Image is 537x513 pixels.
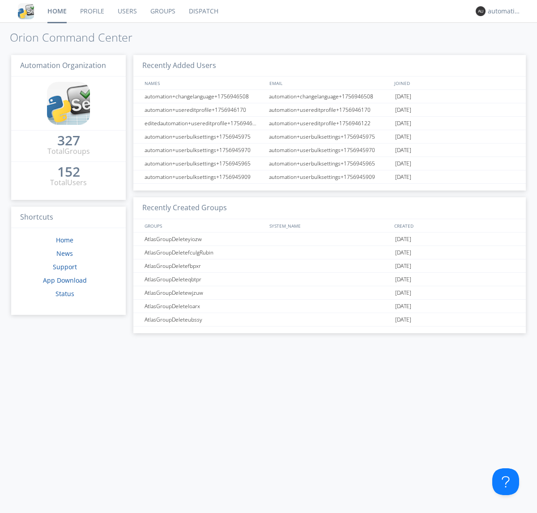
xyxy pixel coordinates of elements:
[267,117,393,130] div: automation+usereditprofile+1756946122
[142,219,265,232] div: GROUPS
[395,246,411,259] span: [DATE]
[142,233,266,246] div: AtlasGroupDeleteyiozw
[133,157,526,170] a: automation+userbulksettings+1756945965automation+userbulksettings+1756945965[DATE]
[395,259,411,273] span: [DATE]
[395,103,411,117] span: [DATE]
[142,103,266,116] div: automation+usereditprofile+1756946170
[142,286,266,299] div: AtlasGroupDeletewjzuw
[133,130,526,144] a: automation+userbulksettings+1756945975automation+userbulksettings+1756945975[DATE]
[47,146,90,157] div: Total Groups
[395,117,411,130] span: [DATE]
[53,263,77,271] a: Support
[267,130,393,143] div: automation+userbulksettings+1756945975
[57,167,80,178] a: 152
[133,117,526,130] a: editedautomation+usereditprofile+1756946122automation+usereditprofile+1756946122[DATE]
[392,219,517,232] div: CREATED
[395,144,411,157] span: [DATE]
[142,117,266,130] div: editedautomation+usereditprofile+1756946122
[133,313,526,326] a: AtlasGroupDeleteubssy[DATE]
[267,76,392,89] div: EMAIL
[57,167,80,176] div: 152
[267,157,393,170] div: automation+userbulksettings+1756945965
[395,90,411,103] span: [DATE]
[395,313,411,326] span: [DATE]
[43,276,87,284] a: App Download
[395,286,411,300] span: [DATE]
[133,246,526,259] a: AtlasGroupDeletefculgRubin[DATE]
[142,157,266,170] div: automation+userbulksettings+1756945965
[133,273,526,286] a: AtlasGroupDeleteqbtpr[DATE]
[133,197,526,219] h3: Recently Created Groups
[133,170,526,184] a: automation+userbulksettings+1756945909automation+userbulksettings+1756945909[DATE]
[267,90,393,103] div: automation+changelanguage+1756946508
[55,289,74,298] a: Status
[18,3,34,19] img: cddb5a64eb264b2086981ab96f4c1ba7
[142,130,266,143] div: automation+userbulksettings+1756945975
[142,246,266,259] div: AtlasGroupDeletefculgRubin
[50,178,87,188] div: Total Users
[11,207,126,229] h3: Shortcuts
[142,170,266,183] div: automation+userbulksettings+1756945909
[395,300,411,313] span: [DATE]
[395,233,411,246] span: [DATE]
[395,273,411,286] span: [DATE]
[133,90,526,103] a: automation+changelanguage+1756946508automation+changelanguage+1756946508[DATE]
[395,157,411,170] span: [DATE]
[395,130,411,144] span: [DATE]
[56,249,73,258] a: News
[133,55,526,77] h3: Recently Added Users
[133,300,526,313] a: AtlasGroupDeleteloarx[DATE]
[395,170,411,184] span: [DATE]
[142,144,266,157] div: automation+userbulksettings+1756945970
[488,7,521,16] div: automation+atlas0014
[142,259,266,272] div: AtlasGroupDeletefbpxr
[142,76,265,89] div: NAMES
[57,136,80,146] a: 327
[133,286,526,300] a: AtlasGroupDeletewjzuw[DATE]
[142,313,266,326] div: AtlasGroupDeleteubssy
[267,144,393,157] div: automation+userbulksettings+1756945970
[267,170,393,183] div: automation+userbulksettings+1756945909
[133,233,526,246] a: AtlasGroupDeleteyiozw[DATE]
[492,468,519,495] iframe: Toggle Customer Support
[142,300,266,313] div: AtlasGroupDeleteloarx
[133,144,526,157] a: automation+userbulksettings+1756945970automation+userbulksettings+1756945970[DATE]
[56,236,73,244] a: Home
[392,76,517,89] div: JOINED
[133,259,526,273] a: AtlasGroupDeletefbpxr[DATE]
[133,103,526,117] a: automation+usereditprofile+1756946170automation+usereditprofile+1756946170[DATE]
[47,82,90,125] img: cddb5a64eb264b2086981ab96f4c1ba7
[57,136,80,145] div: 327
[142,90,266,103] div: automation+changelanguage+1756946508
[267,103,393,116] div: automation+usereditprofile+1756946170
[20,60,106,70] span: Automation Organization
[142,273,266,286] div: AtlasGroupDeleteqbtpr
[476,6,486,16] img: 373638.png
[267,219,392,232] div: SYSTEM_NAME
